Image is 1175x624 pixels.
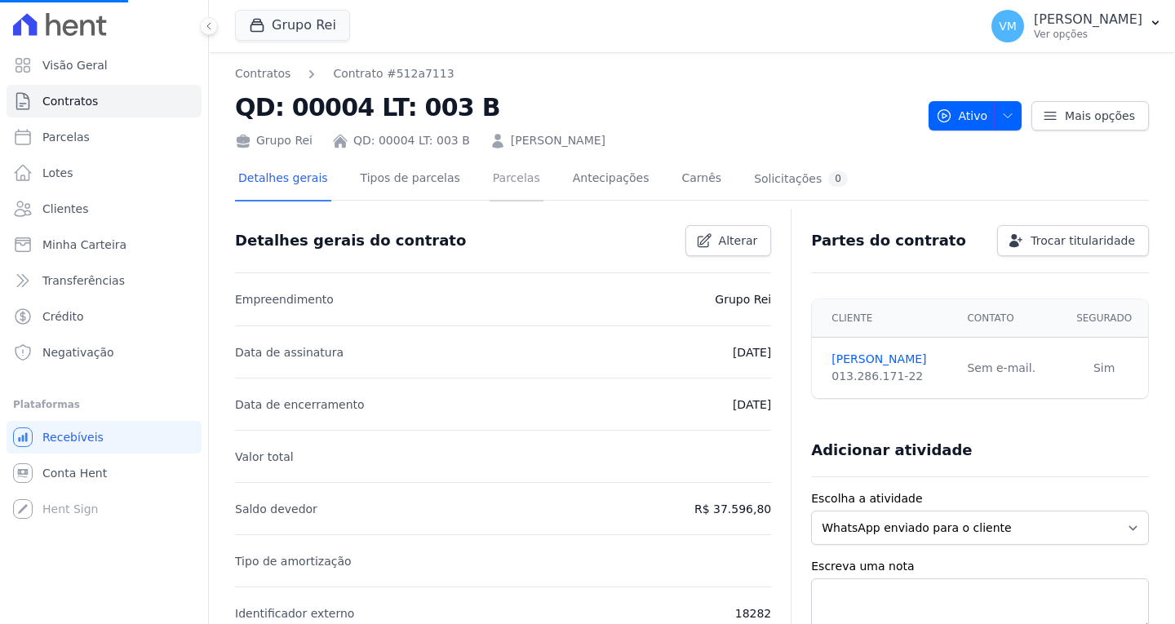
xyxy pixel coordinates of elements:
a: Visão Geral [7,49,202,82]
td: Sim [1060,338,1148,399]
a: Tipos de parcelas [357,158,463,201]
p: Ver opções [1034,28,1142,41]
a: [PERSON_NAME] [511,132,605,149]
span: Alterar [719,232,758,249]
span: Transferências [42,272,125,289]
a: Transferências [7,264,202,297]
span: Negativação [42,344,114,361]
nav: Breadcrumb [235,65,916,82]
p: [DATE] [733,395,771,414]
span: Parcelas [42,129,90,145]
label: Escreva uma nota [811,558,1149,575]
span: Clientes [42,201,88,217]
span: Recebíveis [42,429,104,445]
th: Cliente [812,299,957,338]
div: Solicitações [754,171,848,187]
td: Sem e-mail. [957,338,1060,399]
div: 013.286.171-22 [831,368,947,385]
span: Conta Hent [42,465,107,481]
nav: Breadcrumb [235,65,454,82]
th: Segurado [1060,299,1148,338]
a: Clientes [7,193,202,225]
span: Lotes [42,165,73,181]
h3: Adicionar atividade [811,440,972,460]
a: Detalhes gerais [235,158,331,201]
p: Empreendimento [235,290,334,309]
a: Antecipações [570,158,653,201]
div: Plataformas [13,395,195,414]
th: Contato [957,299,1060,338]
p: Data de assinatura [235,343,344,362]
p: [PERSON_NAME] [1034,11,1142,28]
div: 0 [828,171,848,187]
a: Mais opções [1031,101,1149,131]
a: Recebíveis [7,421,202,454]
span: VM [999,20,1017,32]
p: Tipo de amortização [235,551,352,571]
button: VM [PERSON_NAME] Ver opções [978,3,1175,49]
h2: QD: 00004 LT: 003 B [235,89,916,126]
h3: Detalhes gerais do contrato [235,231,466,250]
p: R$ 37.596,80 [694,499,771,519]
label: Escolha a atividade [811,490,1149,507]
a: [PERSON_NAME] [831,351,947,368]
p: Identificador externo [235,604,354,623]
a: Lotes [7,157,202,189]
button: Ativo [929,101,1022,131]
a: Alterar [685,225,772,256]
a: Solicitações0 [751,158,851,201]
a: Negativação [7,336,202,369]
p: Data de encerramento [235,395,365,414]
button: Grupo Rei [235,10,350,41]
p: Saldo devedor [235,499,317,519]
p: [DATE] [733,343,771,362]
p: Grupo Rei [715,290,771,309]
span: Contratos [42,93,98,109]
p: Valor total [235,447,294,467]
a: QD: 00004 LT: 003 B [353,132,470,149]
a: Parcelas [7,121,202,153]
a: Minha Carteira [7,228,202,261]
span: Visão Geral [42,57,108,73]
a: Parcelas [490,158,543,201]
span: Mais opções [1065,108,1135,124]
div: Grupo Rei [235,132,313,149]
p: 18282 [735,604,772,623]
h3: Partes do contrato [811,231,966,250]
a: Contratos [235,65,290,82]
span: Ativo [936,101,988,131]
a: Trocar titularidade [997,225,1149,256]
a: Conta Hent [7,457,202,489]
a: Contrato #512a7113 [333,65,454,82]
span: Trocar titularidade [1031,232,1135,249]
a: Carnês [678,158,725,201]
span: Crédito [42,308,84,325]
span: Minha Carteira [42,237,126,253]
a: Contratos [7,85,202,117]
a: Crédito [7,300,202,333]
